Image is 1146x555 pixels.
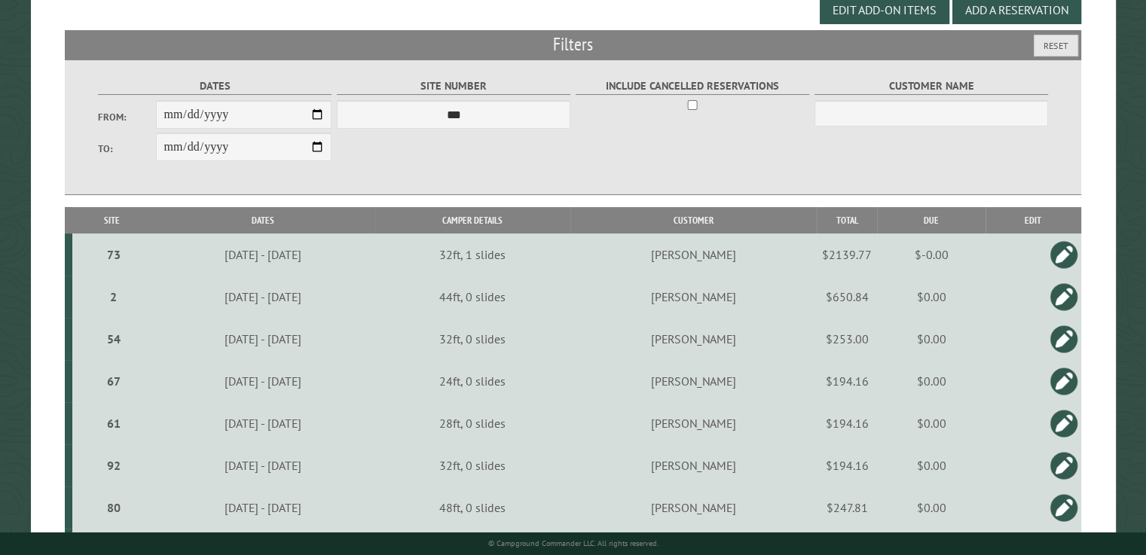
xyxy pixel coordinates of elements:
td: $194.16 [817,360,877,402]
div: [DATE] - [DATE] [154,247,373,262]
td: [PERSON_NAME] [570,276,817,318]
td: $2139.77 [817,233,877,276]
td: 24ft, 0 slides [375,360,570,402]
td: [PERSON_NAME] [570,486,817,529]
small: © Campground Commander LLC. All rights reserved. [488,538,659,548]
td: $0.00 [877,402,986,444]
th: Customer [570,207,817,233]
th: Camper Details [375,207,570,233]
label: Customer Name [814,78,1049,95]
th: Edit [986,207,1081,233]
td: 44ft, 0 slides [375,276,570,318]
td: [PERSON_NAME] [570,318,817,360]
label: From: [98,110,157,124]
th: Dates [151,207,375,233]
td: 32ft, 0 slides [375,444,570,486]
div: [DATE] - [DATE] [154,458,373,473]
th: Site [72,207,151,233]
td: $0.00 [877,486,986,529]
div: 54 [78,331,149,346]
label: Include Cancelled Reservations [576,78,810,95]
td: [PERSON_NAME] [570,360,817,402]
div: 92 [78,458,149,473]
td: 48ft, 0 slides [375,486,570,529]
div: 67 [78,374,149,389]
div: 2 [78,289,149,304]
div: [DATE] - [DATE] [154,331,373,346]
div: 80 [78,500,149,515]
th: Total [817,207,877,233]
div: [DATE] - [DATE] [154,289,373,304]
label: Site Number [337,78,571,95]
th: Due [877,207,986,233]
label: Dates [98,78,332,95]
td: $650.84 [817,276,877,318]
td: [PERSON_NAME] [570,233,817,276]
td: 32ft, 0 slides [375,318,570,360]
h2: Filters [65,30,1081,59]
td: [PERSON_NAME] [570,402,817,444]
td: 32ft, 1 slides [375,233,570,276]
div: 61 [78,416,149,431]
div: [DATE] - [DATE] [154,416,373,431]
button: Reset [1034,35,1078,56]
div: 73 [78,247,149,262]
td: $0.00 [877,318,986,360]
td: $253.00 [817,318,877,360]
td: 28ft, 0 slides [375,402,570,444]
td: $194.16 [817,402,877,444]
div: [DATE] - [DATE] [154,374,373,389]
td: $0.00 [877,276,986,318]
td: [PERSON_NAME] [570,444,817,486]
td: $194.16 [817,444,877,486]
td: $0.00 [877,444,986,486]
td: $-0.00 [877,233,986,276]
div: [DATE] - [DATE] [154,500,373,515]
td: $0.00 [877,360,986,402]
label: To: [98,142,157,156]
td: $247.81 [817,486,877,529]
